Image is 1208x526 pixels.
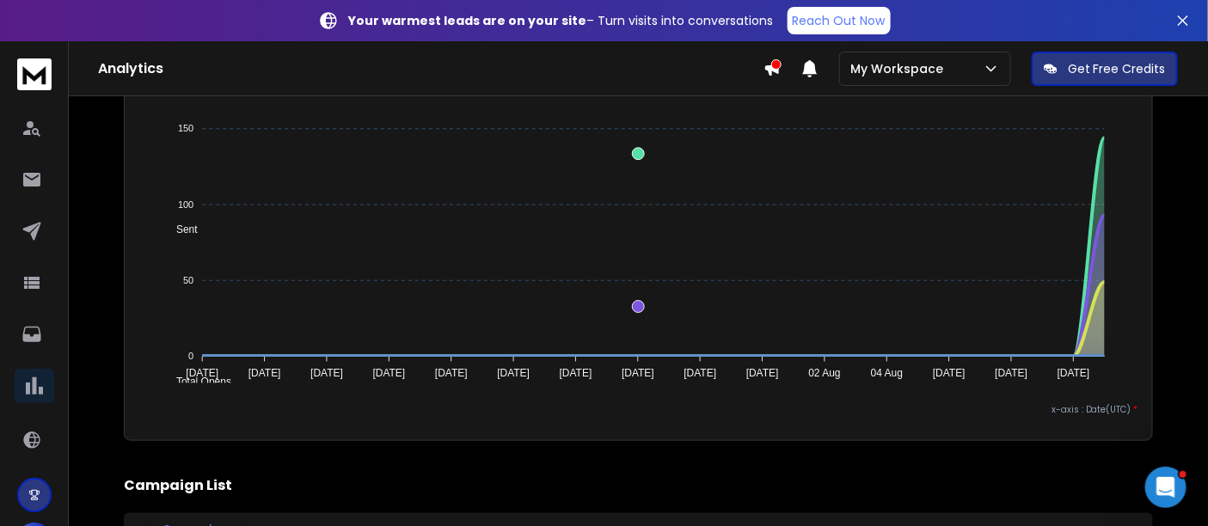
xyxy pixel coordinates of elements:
tspan: [DATE] [622,368,654,380]
button: Search for help [25,255,319,290]
span: Messages [100,410,159,422]
p: My Workspace [850,60,950,77]
div: Send us a message [35,188,287,206]
tspan: [DATE] [560,368,592,380]
tspan: 100 [178,199,193,210]
div: Navigating Advanced Campaign Options in ReachInbox [25,346,319,396]
tspan: [DATE] [746,368,779,380]
span: Tickets [194,410,236,422]
div: Send us a messageWe'll be back online [DATE] [17,174,327,239]
div: We'll be back online [DATE] [35,206,287,224]
div: Profile image for RajI [PERSON_NAME] again thanks[PERSON_NAME]•58m ago [18,101,326,164]
img: logo [17,5,167,33]
tspan: [DATE] [933,368,966,380]
strong: Your warmest leads are on your site [349,12,587,29]
tspan: [DATE] [310,368,343,380]
tspan: 0 [188,352,193,362]
p: Reach Out Now [793,12,886,29]
tspan: [DATE] [248,368,280,380]
a: Reach Out Now [788,7,891,34]
p: x-axis : Date(UTC) [138,403,1138,416]
span: Sent [163,223,198,235]
div: Optimizing Warmup Settings in ReachInbox [25,297,319,346]
h1: Analytics [98,58,763,79]
tspan: [DATE] [372,368,405,380]
img: logo [17,58,52,90]
span: Home [23,410,62,422]
button: Get Free Credits [1032,52,1178,86]
span: Total Opens [163,376,231,388]
tspan: [DATE] [186,368,218,380]
tspan: [DATE] [1058,368,1090,380]
tspan: 150 [178,124,193,134]
tspan: 04 Aug [871,368,903,380]
div: Navigating Advanced Campaign Options in ReachInbox [35,353,288,389]
button: Tickets [172,367,258,436]
div: Recent message [35,89,309,107]
span: Search for help [35,264,139,282]
div: [PERSON_NAME] [77,132,176,150]
p: – Turn visits into conversations [349,12,774,29]
tspan: [DATE] [996,368,1028,380]
tspan: 02 Aug [809,368,841,380]
tspan: [DATE] [684,368,717,380]
div: Recent messageProfile image for RajI [PERSON_NAME] again thanks[PERSON_NAME]•58m ago [17,75,327,165]
img: Profile image for Raj [35,115,70,150]
div: Optimizing Warmup Settings in ReachInbox [35,303,288,339]
span: Help [287,410,315,422]
span: I [PERSON_NAME] again thanks [77,116,266,130]
tspan: 50 [183,275,193,285]
button: Help [258,367,344,436]
h2: Campaign List [124,475,1153,496]
iframe: Intercom live chat [1145,467,1187,508]
button: Messages [86,367,172,436]
tspan: [DATE] [497,368,530,380]
p: Get Free Credits [1068,60,1166,77]
tspan: [DATE] [435,368,468,380]
div: • 58m ago [180,132,240,150]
